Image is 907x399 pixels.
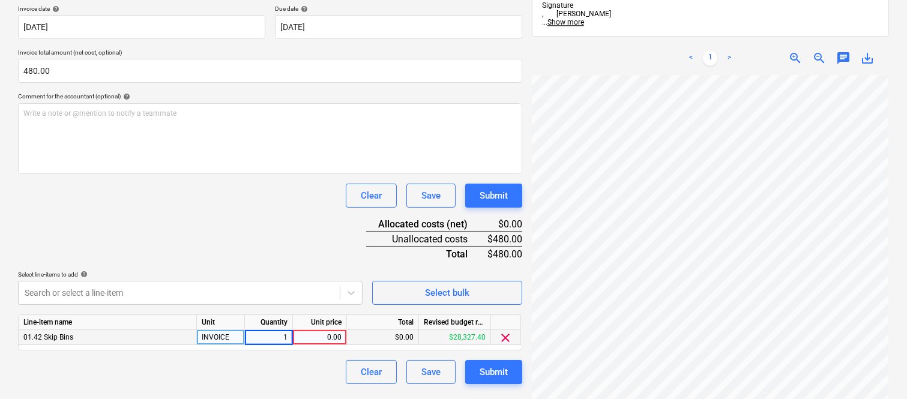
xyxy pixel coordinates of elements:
[293,315,347,330] div: Unit price
[361,188,382,203] div: Clear
[346,360,397,384] button: Clear
[722,51,737,65] a: Next page
[684,51,698,65] a: Previous page
[419,315,491,330] div: Revised budget remaining
[18,271,363,278] div: Select line-items to add
[18,59,522,83] input: Invoice total amount (net cost, optional)
[78,271,88,278] span: help
[346,184,397,208] button: Clear
[18,49,522,59] p: Invoice total amount (net cost, optional)
[347,330,419,345] div: $0.00
[275,5,522,13] div: Due date
[372,281,522,305] button: Select bulk
[542,18,584,26] span: ...
[347,315,419,330] div: Total
[788,51,803,65] span: zoom_in
[197,315,245,330] div: Unit
[23,333,73,341] span: 01.42 Skip Bins
[542,10,879,18] div: , [PERSON_NAME]
[547,18,584,26] span: Show more
[465,360,522,384] button: Submit
[197,330,245,345] div: INVOICE
[425,285,469,301] div: Select bulk
[366,247,487,261] div: Total
[836,51,851,65] span: chat
[465,184,522,208] button: Submit
[847,341,907,399] iframe: Chat Widget
[542,1,879,18] span: Signature
[18,5,265,13] div: Invoice date
[487,232,522,247] div: $480.00
[298,5,308,13] span: help
[421,364,441,380] div: Save
[499,331,513,345] span: clear
[406,184,456,208] button: Save
[487,247,522,261] div: $480.00
[421,188,441,203] div: Save
[366,232,487,247] div: Unallocated costs
[480,364,508,380] div: Submit
[275,15,522,39] input: Due date not specified
[18,15,265,39] input: Invoice date not specified
[361,364,382,380] div: Clear
[121,93,130,100] span: help
[406,360,456,384] button: Save
[245,315,293,330] div: Quantity
[812,51,827,65] span: zoom_out
[50,5,59,13] span: help
[298,330,342,345] div: 0.00
[19,315,197,330] div: Line-item name
[487,217,522,232] div: $0.00
[703,51,717,65] a: Page 1 is your current page
[419,330,491,345] div: $28,327.40
[480,188,508,203] div: Submit
[18,92,522,100] div: Comment for the accountant (optional)
[860,51,875,65] span: save_alt
[366,217,487,232] div: Allocated costs (net)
